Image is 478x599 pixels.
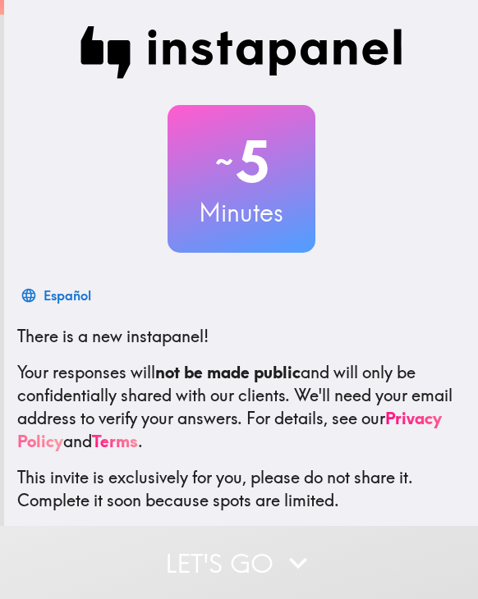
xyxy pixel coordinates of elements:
[213,137,236,186] span: ~
[155,362,301,382] b: not be made public
[80,26,402,79] img: Instapanel
[17,279,98,312] button: Español
[168,195,315,230] h3: Minutes
[17,408,442,451] a: Privacy Policy
[17,466,465,512] p: This invite is exclusively for you, please do not share it. Complete it soon because spots are li...
[17,361,465,453] p: Your responses will and will only be confidentially shared with our clients. We'll need your emai...
[44,284,91,307] div: Español
[17,326,209,346] span: There is a new instapanel!
[17,525,465,594] p: To learn more about Instapanel, check out . For questions or help, email us at .
[92,431,138,451] a: Terms
[168,128,315,195] h2: 5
